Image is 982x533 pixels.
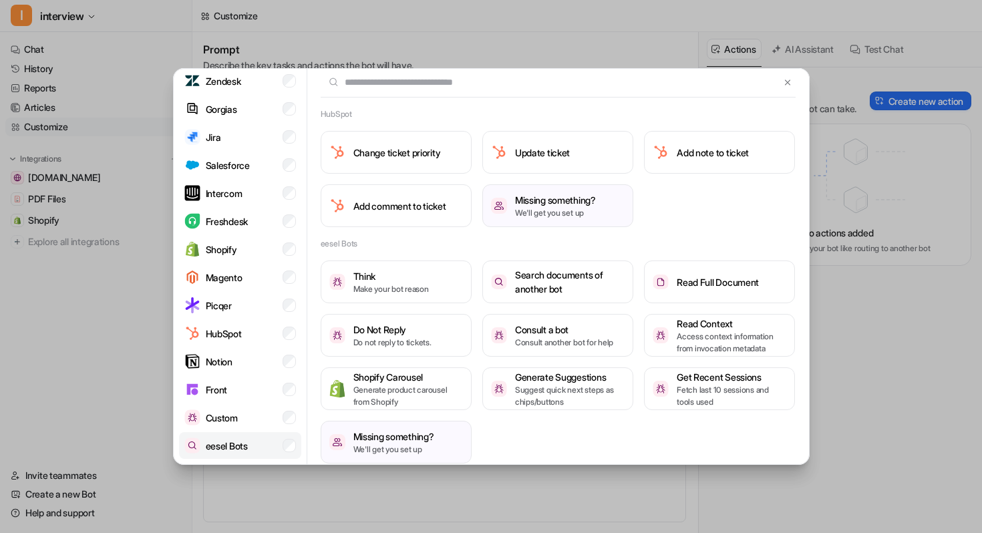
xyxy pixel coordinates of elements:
[329,434,345,450] img: /missing-something
[206,439,248,453] p: eesel Bots
[321,131,472,174] button: Change ticket priorityChange ticket priority
[677,275,759,289] h3: Read Full Document
[353,323,432,337] h3: Do Not Reply
[353,269,429,283] h3: Think
[321,314,472,357] button: Do Not ReplyDo Not ReplyDo not reply to tickets.
[329,198,345,214] img: Add comment to ticket
[321,238,358,250] h2: eesel Bots
[515,337,613,349] p: Consult another bot for help
[206,355,232,369] p: Notion
[353,370,463,384] h3: Shopify Carousel
[644,131,795,174] button: Add note to ticketAdd note to ticket
[353,283,429,295] p: Make your bot reason
[206,158,250,172] p: Salesforce
[353,337,432,349] p: Do not reply to tickets.
[677,317,786,331] h3: Read Context
[644,367,795,410] button: Get Recent SessionsGet Recent SessionsFetch last 10 sessions and tools used
[206,74,241,88] p: Zendesk
[321,367,472,410] button: Shopify CarouselShopify CarouselGenerate product carousel from Shopify
[482,184,633,227] button: /missing-somethingMissing something?We'll get you set up
[644,260,795,303] button: Read Full DocumentRead Full Document
[329,327,345,343] img: Do Not Reply
[653,144,669,160] img: Add note to ticket
[206,327,242,341] p: HubSpot
[515,193,596,207] h3: Missing something?
[353,199,446,213] h3: Add comment to ticket
[329,379,345,397] img: Shopify Carousel
[515,268,625,296] h3: Search documents of another bot
[321,421,472,464] button: /missing-somethingMissing something?We'll get you set up
[206,411,238,425] p: Custom
[206,214,248,228] p: Freshdesk
[491,381,507,396] img: Generate Suggestions
[206,271,242,285] p: Magento
[491,144,507,160] img: Update ticket
[653,275,669,290] img: Read Full Document
[206,299,232,313] p: Picqer
[515,207,596,219] p: We'll get you set up
[206,102,237,116] p: Gorgias
[515,384,625,408] p: Suggest quick next steps as chips/buttons
[353,443,434,456] p: We'll get you set up
[206,242,237,256] p: Shopify
[321,184,472,227] button: Add comment to ticketAdd comment to ticket
[206,186,242,200] p: Intercom
[677,384,786,408] p: Fetch last 10 sessions and tools used
[677,331,786,355] p: Access context information from invocation metadata
[677,146,749,160] h3: Add note to ticket
[515,323,613,337] h3: Consult a bot
[321,108,352,120] h2: HubSpot
[482,367,633,410] button: Generate SuggestionsGenerate SuggestionsSuggest quick next steps as chips/buttons
[206,130,221,144] p: Jira
[329,274,345,289] img: Think
[353,146,441,160] h3: Change ticket priority
[482,131,633,174] button: Update ticketUpdate ticket
[482,260,633,303] button: Search documents of another botSearch documents of another bot
[515,146,570,160] h3: Update ticket
[482,314,633,357] button: Consult a botConsult a botConsult another bot for help
[206,383,228,397] p: Front
[353,384,463,408] p: Generate product carousel from Shopify
[491,327,507,343] img: Consult a bot
[353,429,434,443] h3: Missing something?
[329,144,345,160] img: Change ticket priority
[653,327,669,343] img: Read Context
[653,381,669,396] img: Get Recent Sessions
[321,260,472,303] button: ThinkThinkMake your bot reason
[491,275,507,290] img: Search documents of another bot
[644,314,795,357] button: Read ContextRead ContextAccess context information from invocation metadata
[515,370,625,384] h3: Generate Suggestions
[677,370,786,384] h3: Get Recent Sessions
[491,198,507,214] img: /missing-something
